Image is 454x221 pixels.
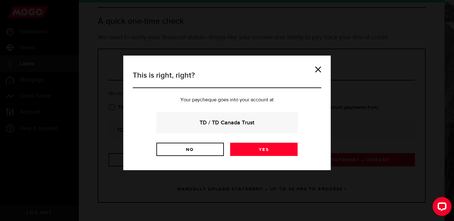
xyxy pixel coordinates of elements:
[133,98,321,103] p: Your paycheque goes into your account at
[230,143,298,156] a: Yes
[156,143,224,156] a: No
[428,194,454,221] iframe: LiveChat chat widget
[165,118,289,127] strong: TD / TD Canada Trust
[133,70,321,88] h3: This is right, right?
